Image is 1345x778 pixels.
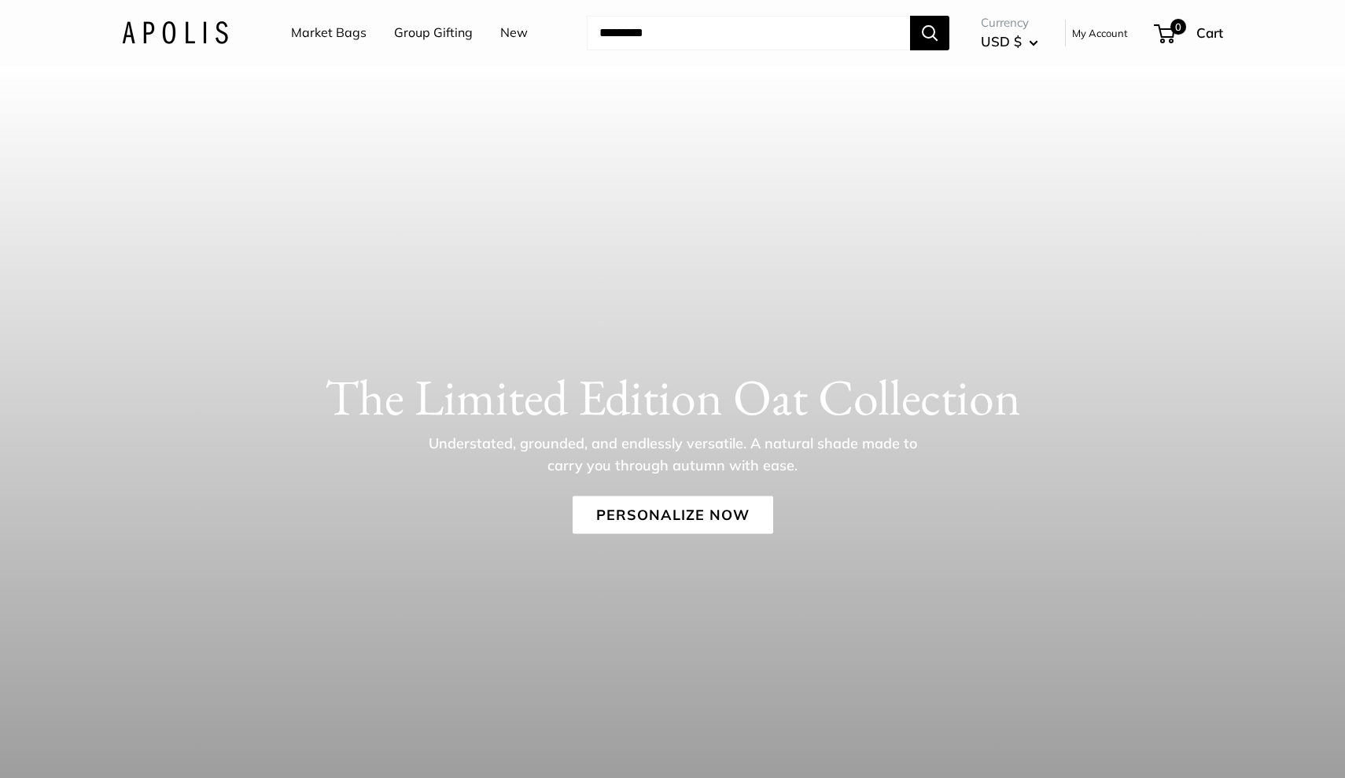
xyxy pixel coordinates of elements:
p: Understated, grounded, and endlessly versatile. A natural shade made to carry you through autumn ... [417,432,928,476]
a: Market Bags [291,21,367,45]
a: Personalize Now [573,496,773,533]
span: Currency [981,12,1038,34]
span: Cart [1196,24,1223,41]
a: Group Gifting [394,21,473,45]
h1: The Limited Edition Oat Collection [122,367,1223,426]
button: Search [910,16,949,50]
a: My Account [1072,24,1128,42]
a: New [500,21,528,45]
button: USD $ [981,29,1038,54]
img: Apolis [122,21,228,44]
a: 0 Cart [1155,20,1223,46]
span: USD $ [981,33,1022,50]
span: 0 [1170,19,1186,35]
input: Search... [587,16,910,50]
